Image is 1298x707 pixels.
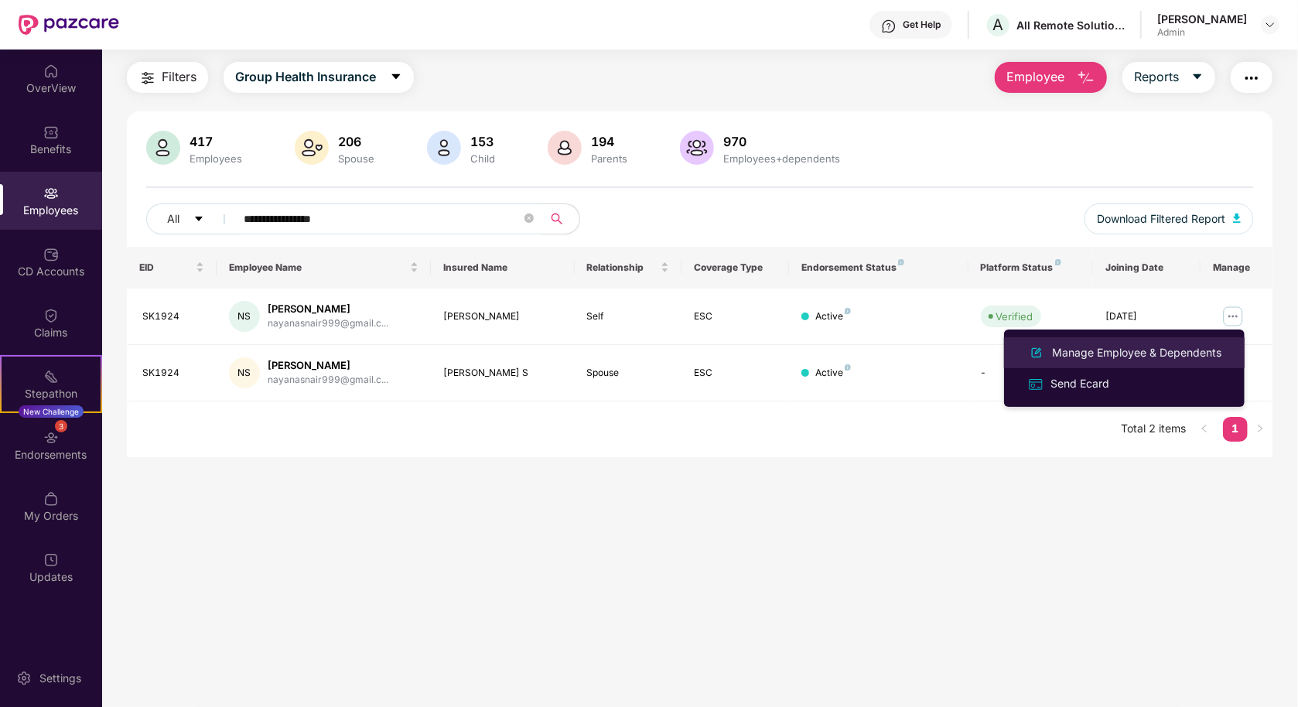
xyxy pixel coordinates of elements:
[1223,417,1248,442] li: 1
[993,15,1004,34] span: A
[19,405,84,418] div: New Challenge
[1055,259,1061,265] img: svg+xml;base64,PHN2ZyB4bWxucz0iaHR0cDovL3d3dy53My5vcmcvMjAwMC9zdmciIHdpZHRoPSI4IiBoZWlnaHQ9IjgiIH...
[968,345,1094,401] td: -
[1157,26,1247,39] div: Admin
[694,366,777,381] div: ESC
[295,131,329,165] img: svg+xml;base64,PHN2ZyB4bWxucz0iaHR0cDovL3d3dy53My5vcmcvMjAwMC9zdmciIHhtbG5zOnhsaW5rPSJodHRwOi8vd3...
[845,364,851,371] img: svg+xml;base64,PHN2ZyB4bWxucz0iaHR0cDovL3d3dy53My5vcmcvMjAwMC9zdmciIHdpZHRoPSI4IiBoZWlnaHQ9IjgiIH...
[981,261,1081,274] div: Platform Status
[43,369,59,384] img: svg+xml;base64,PHN2ZyB4bWxucz0iaHR0cDovL3d3dy53My5vcmcvMjAwMC9zdmciIHdpZHRoPSIyMSIgaGVpZ2h0PSIyMC...
[390,70,402,84] span: caret-down
[801,261,955,274] div: Endorsement Status
[548,131,582,165] img: svg+xml;base64,PHN2ZyB4bWxucz0iaHR0cDovL3d3dy53My5vcmcvMjAwMC9zdmciIHhtbG5zOnhsaW5rPSJodHRwOi8vd3...
[1085,203,1253,234] button: Download Filtered Report
[1093,247,1201,289] th: Joining Date
[541,203,580,234] button: search
[720,152,843,165] div: Employees+dependents
[845,308,851,314] img: svg+xml;base64,PHN2ZyB4bWxucz0iaHR0cDovL3d3dy53My5vcmcvMjAwMC9zdmciIHdpZHRoPSI4IiBoZWlnaHQ9IjgiIH...
[815,309,851,324] div: Active
[1192,417,1217,442] li: Previous Page
[335,134,377,149] div: 206
[142,309,204,324] div: SK1924
[139,261,193,274] span: EID
[268,316,388,331] div: nayanasnair999@gmail.c...
[995,62,1107,93] button: Employee
[127,62,208,93] button: Filters
[138,69,157,87] img: svg+xml;base64,PHN2ZyB4bWxucz0iaHR0cDovL3d3dy53My5vcmcvMjAwMC9zdmciIHdpZHRoPSIyNCIgaGVpZ2h0PSIyNC...
[575,247,682,289] th: Relationship
[127,247,217,289] th: EID
[43,247,59,262] img: svg+xml;base64,PHN2ZyBpZD0iQ0RfQWNjb3VudHMiIGRhdGEtbmFtZT0iQ0QgQWNjb3VudHMiIHhtbG5zPSJodHRwOi8vd3...
[229,301,260,332] div: NS
[1006,67,1064,87] span: Employee
[524,213,534,223] span: close-circle
[229,261,408,274] span: Employee Name
[427,131,461,165] img: svg+xml;base64,PHN2ZyB4bWxucz0iaHR0cDovL3d3dy53My5vcmcvMjAwMC9zdmciIHhtbG5zOnhsaW5rPSJodHRwOi8vd3...
[467,152,498,165] div: Child
[431,247,574,289] th: Insured Name
[43,430,59,446] img: svg+xml;base64,PHN2ZyBpZD0iRW5kb3JzZW1lbnRzIiB4bWxucz0iaHR0cDovL3d3dy53My5vcmcvMjAwMC9zdmciIHdpZH...
[1264,19,1276,31] img: svg+xml;base64,PHN2ZyBpZD0iRHJvcGRvd24tMzJ4MzIiIHhtbG5zPSJodHRwOi8vd3d3LnczLm9yZy8yMDAwL3N2ZyIgd2...
[43,125,59,140] img: svg+xml;base64,PHN2ZyBpZD0iQmVuZWZpdHMiIHhtbG5zPSJodHRwOi8vd3d3LnczLm9yZy8yMDAwL3N2ZyIgd2lkdGg9Ij...
[1049,344,1225,361] div: Manage Employee & Dependents
[1255,424,1265,433] span: right
[996,309,1033,324] div: Verified
[268,373,388,388] div: nayanasnair999@gmail.c...
[1248,417,1272,442] button: right
[1201,247,1272,289] th: Manage
[815,366,851,381] div: Active
[898,259,904,265] img: svg+xml;base64,PHN2ZyB4bWxucz0iaHR0cDovL3d3dy53My5vcmcvMjAwMC9zdmciIHdpZHRoPSI4IiBoZWlnaHQ9IjgiIH...
[1233,213,1241,223] img: svg+xml;base64,PHN2ZyB4bWxucz0iaHR0cDovL3d3dy53My5vcmcvMjAwMC9zdmciIHhtbG5zOnhsaW5rPSJodHRwOi8vd3...
[268,358,388,373] div: [PERSON_NAME]
[1223,417,1248,440] a: 1
[1105,309,1188,324] div: [DATE]
[1047,375,1112,392] div: Send Ecard
[881,19,897,34] img: svg+xml;base64,PHN2ZyBpZD0iSGVscC0zMngzMiIgeG1sbnM9Imh0dHA6Ly93d3cudzMub3JnLzIwMDAvc3ZnIiB3aWR0aD...
[1121,417,1186,442] li: Total 2 items
[1191,70,1204,84] span: caret-down
[186,134,245,149] div: 417
[43,552,59,568] img: svg+xml;base64,PHN2ZyBpZD0iVXBkYXRlZCIgeG1sbnM9Imh0dHA6Ly93d3cudzMub3JnLzIwMDAvc3ZnIiB3aWR0aD0iMj...
[1221,304,1245,329] img: manageButton
[903,19,941,31] div: Get Help
[43,63,59,79] img: svg+xml;base64,PHN2ZyBpZD0iSG9tZSIgeG1sbnM9Imh0dHA6Ly93d3cudzMub3JnLzIwMDAvc3ZnIiB3aWR0aD0iMjAiIG...
[146,203,241,234] button: Allcaret-down
[217,247,432,289] th: Employee Name
[587,261,658,274] span: Relationship
[588,134,630,149] div: 194
[443,366,562,381] div: [PERSON_NAME] S
[1097,210,1225,227] span: Download Filtered Report
[587,309,670,324] div: Self
[224,62,414,93] button: Group Health Insurancecaret-down
[43,308,59,323] img: svg+xml;base64,PHN2ZyBpZD0iQ2xhaW0iIHhtbG5zPSJodHRwOi8vd3d3LnczLm9yZy8yMDAwL3N2ZyIgd2lkdGg9IjIwIi...
[229,357,260,388] div: NS
[167,210,179,227] span: All
[680,131,714,165] img: svg+xml;base64,PHN2ZyB4bWxucz0iaHR0cDovL3d3dy53My5vcmcvMjAwMC9zdmciIHhtbG5zOnhsaW5rPSJodHRwOi8vd3...
[55,420,67,432] div: 3
[1248,417,1272,442] li: Next Page
[335,152,377,165] div: Spouse
[35,671,86,686] div: Settings
[1134,67,1179,87] span: Reports
[681,247,789,289] th: Coverage Type
[1200,424,1209,433] span: left
[193,213,204,226] span: caret-down
[43,186,59,201] img: svg+xml;base64,PHN2ZyBpZD0iRW1wbG95ZWVzIiB4bWxucz0iaHR0cDovL3d3dy53My5vcmcvMjAwMC9zdmciIHdpZHRoPS...
[524,212,534,227] span: close-circle
[186,152,245,165] div: Employees
[1122,62,1215,93] button: Reportscaret-down
[19,15,119,35] img: New Pazcare Logo
[1027,343,1046,362] img: svg+xml;base64,PHN2ZyB4bWxucz0iaHR0cDovL3d3dy53My5vcmcvMjAwMC9zdmciIHhtbG5zOnhsaW5rPSJodHRwOi8vd3...
[1027,376,1044,393] img: svg+xml;base64,PHN2ZyB4bWxucz0iaHR0cDovL3d3dy53My5vcmcvMjAwMC9zdmciIHdpZHRoPSIxNiIgaGVpZ2h0PSIxNi...
[235,67,376,87] span: Group Health Insurance
[1242,69,1261,87] img: svg+xml;base64,PHN2ZyB4bWxucz0iaHR0cDovL3d3dy53My5vcmcvMjAwMC9zdmciIHdpZHRoPSIyNCIgaGVpZ2h0PSIyNC...
[720,134,843,149] div: 970
[16,671,32,686] img: svg+xml;base64,PHN2ZyBpZD0iU2V0dGluZy0yMHgyMCIgeG1sbnM9Imh0dHA6Ly93d3cudzMub3JnLzIwMDAvc3ZnIiB3aW...
[1157,12,1247,26] div: [PERSON_NAME]
[541,213,572,225] span: search
[43,491,59,507] img: svg+xml;base64,PHN2ZyBpZD0iTXlfT3JkZXJzIiBkYXRhLW5hbWU9Ik15IE9yZGVycyIgeG1sbnM9Imh0dHA6Ly93d3cudz...
[162,67,196,87] span: Filters
[1192,417,1217,442] button: left
[1077,69,1095,87] img: svg+xml;base64,PHN2ZyB4bWxucz0iaHR0cDovL3d3dy53My5vcmcvMjAwMC9zdmciIHhtbG5zOnhsaW5rPSJodHRwOi8vd3...
[1016,18,1125,32] div: All Remote Solutions Private Limited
